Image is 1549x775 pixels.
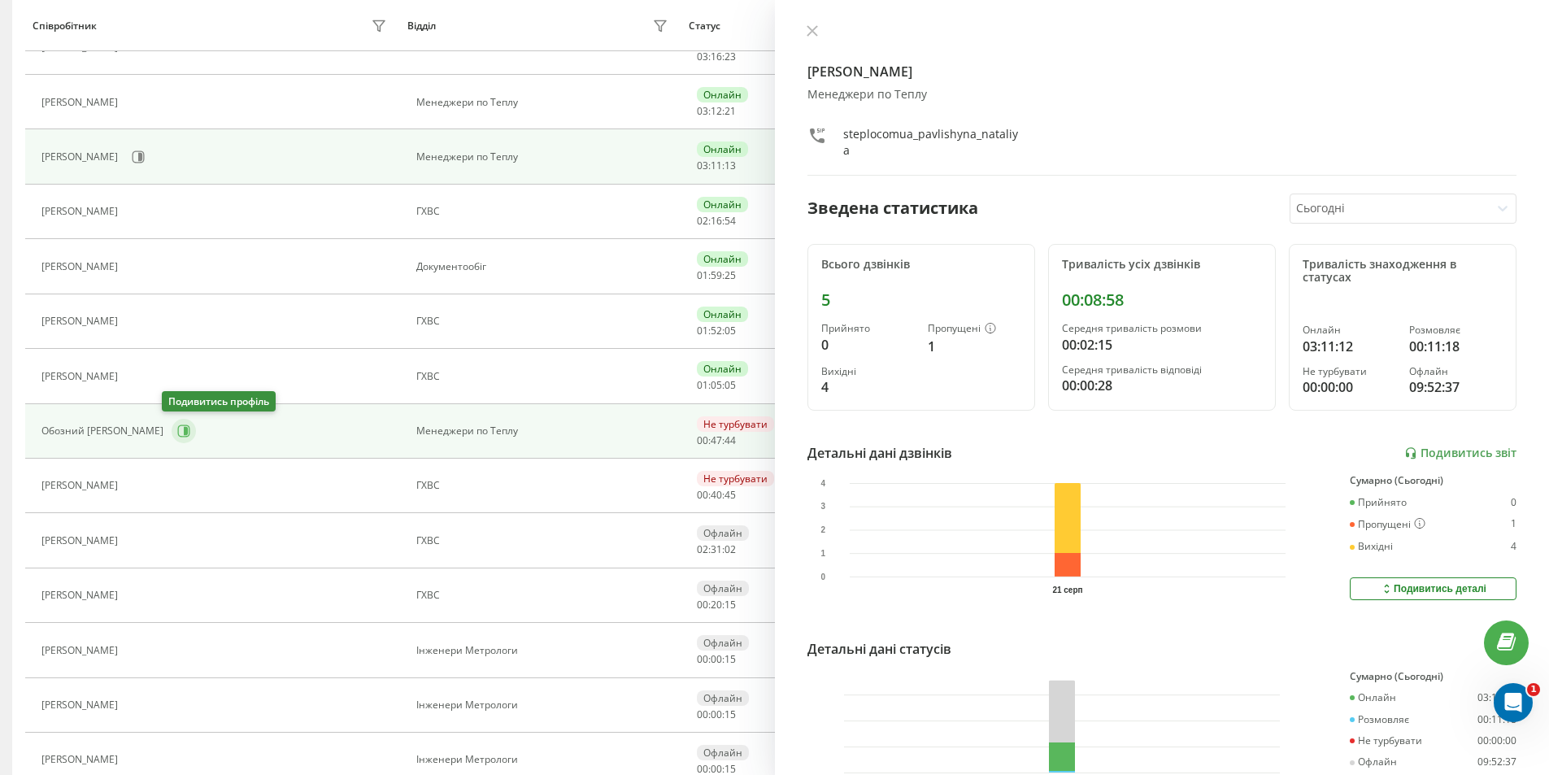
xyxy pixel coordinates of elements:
span: 13 [724,159,736,172]
div: Подивитись профіль [162,391,276,411]
div: 00:02:15 [1062,335,1262,355]
span: 01 [697,268,708,282]
div: Тривалість усіх дзвінків [1062,258,1262,272]
div: 00:11:18 [1409,337,1503,356]
span: 00 [711,708,722,721]
div: 09:52:37 [1477,756,1516,768]
div: Інженери Метрологи [416,754,672,765]
div: : : [697,106,736,117]
span: 52 [711,324,722,337]
div: 1 [1511,518,1516,531]
span: 15 [724,652,736,666]
div: ГХВС [416,590,672,601]
div: [PERSON_NAME] [41,480,122,491]
span: 12 [711,104,722,118]
div: Менеджери по Теплу [416,97,672,108]
div: Тривалість знаходження в статусах [1303,258,1503,285]
a: Подивитись звіт [1404,446,1516,460]
div: Офлайн [697,525,749,541]
span: 02 [724,542,736,556]
div: [PERSON_NAME] [41,645,122,656]
div: ГХВС [416,206,672,217]
div: Онлайн [1350,692,1396,703]
span: 05 [711,378,722,392]
div: Онлайн [1303,324,1396,336]
div: 00:00:00 [1477,735,1516,747]
span: 54 [724,214,736,228]
text: 2 [820,525,825,534]
div: Не турбувати [1350,735,1422,747]
iframe: Intercom live chat [1494,683,1533,722]
span: 31 [711,542,722,556]
div: [PERSON_NAME] [41,261,122,272]
span: 02 [697,214,708,228]
div: Співробітник [33,20,97,32]
span: 00 [697,598,708,612]
div: 4 [1511,541,1516,552]
span: 16 [711,214,722,228]
div: : : [697,325,736,337]
span: 00 [697,708,708,721]
div: [PERSON_NAME] [41,754,122,765]
div: Офлайн [697,745,749,760]
span: 15 [724,708,736,721]
div: 00:00:28 [1062,376,1262,395]
div: steplocomua_pavlishyna_nataliya [843,126,1022,159]
div: Детальні дані статусів [807,639,951,659]
div: Документообіг [416,261,672,272]
div: Розмовляє [1350,714,1409,725]
div: Зведена статистика [807,196,978,220]
span: 02 [697,542,708,556]
div: Інженери Метрологи [416,645,672,656]
span: 01 [697,324,708,337]
div: : : [697,380,736,391]
div: Вихідні [821,366,915,377]
span: 44 [724,433,736,447]
div: 00:00:00 [1303,377,1396,397]
span: 00 [697,488,708,502]
div: Відділ [407,20,436,32]
span: 47 [711,433,722,447]
div: Середня тривалість розмови [1062,323,1262,334]
text: 0 [820,573,825,581]
span: 45 [724,488,736,502]
div: 09:52:37 [1409,377,1503,397]
div: 1 [928,337,1021,356]
div: [PERSON_NAME] [41,590,122,601]
div: ГХВС [416,371,672,382]
div: Розмовляє [1409,324,1503,336]
div: [PERSON_NAME] [41,97,122,108]
div: Обозний [PERSON_NAME] [41,425,168,437]
span: 11 [711,159,722,172]
div: Онлайн [697,361,748,377]
div: 0 [1511,497,1516,508]
div: : : [697,654,736,665]
div: Інженери Метрологи [416,699,672,711]
div: Онлайн [697,87,748,102]
div: : : [697,216,736,227]
div: Офлайн [1409,366,1503,377]
span: 25 [724,268,736,282]
span: 00 [697,652,708,666]
text: 4 [820,479,825,488]
div: ГХВС [416,480,672,491]
span: 03 [697,104,708,118]
span: 59 [711,268,722,282]
span: 03 [697,50,708,63]
span: 01 [697,378,708,392]
div: 0 [821,335,915,355]
div: Офлайн [697,690,749,706]
span: 00 [697,433,708,447]
div: [PERSON_NAME] [41,151,122,163]
h4: [PERSON_NAME] [807,62,1517,81]
div: [PERSON_NAME] [41,535,122,546]
text: 1 [820,549,825,558]
div: 4 [821,377,915,397]
div: ГХВС [416,535,672,546]
div: Прийнято [1350,497,1407,508]
div: Не турбувати [1303,366,1396,377]
div: : : [697,160,736,172]
div: [PERSON_NAME] [41,316,122,327]
span: 20 [711,598,722,612]
div: Подивитись деталі [1380,582,1486,595]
